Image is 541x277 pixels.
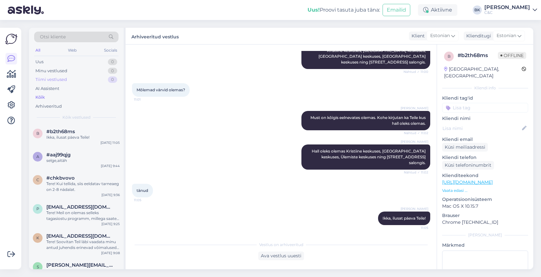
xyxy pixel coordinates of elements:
span: Must on kõigis eelnevates olemas. Kohe kirjutan ka Teile kus hall oleks olemas. [310,115,427,126]
span: Estonian [497,32,516,39]
div: All [34,46,42,54]
div: Proovi tasuta juba täna: [308,6,380,14]
span: k [36,235,39,240]
p: Mac OS X 10.15.7 [442,203,528,210]
div: [PERSON_NAME] [442,232,528,238]
div: BK [473,5,482,15]
div: Küsi telefoninumbrit [442,161,494,170]
div: [PERSON_NAME] [484,5,530,10]
span: paatkadri@gmail.com [46,204,113,210]
div: Ava vestlus uuesti [258,252,304,260]
div: Küsi meiliaadressi [442,143,488,152]
div: Uus [35,59,43,65]
span: Kristiine keskuses, [GEOGRAPHIC_DATA] keskuses, [GEOGRAPHIC_DATA] keskuses, [GEOGRAPHIC_DATA] kes... [318,48,427,64]
a: [URL][DOMAIN_NAME] [442,179,493,185]
span: Offline [498,52,526,59]
div: Minu vestlused [35,68,67,74]
span: b [36,131,39,136]
div: Klienditugi [464,33,491,39]
span: 11:01 [134,97,158,102]
span: a [36,154,39,159]
span: #b2th68ms [46,129,75,134]
div: AI Assistent [35,85,59,92]
span: Hall oleks olemas Kristiine keskuses, [GEOGRAPHIC_DATA] keskuses, Ülemiste keskuses ning [STREET_... [312,149,427,165]
p: Kliendi telefon [442,154,528,161]
span: Kõik vestlused [62,114,90,120]
p: Brauser [442,212,528,219]
div: [DATE] 11:05 [100,140,120,145]
span: #aaj99qjg [46,152,71,158]
div: Tere! Meil on olemas selleks tagasiostu programm, millega saate lähemalt tutvuda siin: [URL][DOMA... [46,210,120,222]
div: [DATE] 9:44 [101,163,120,168]
div: 0 [108,76,117,83]
div: Tiimi vestlused [35,76,67,83]
div: Ikka, ilusat päeva Teile! [46,134,120,140]
span: c [36,177,39,182]
span: Estonian [430,32,450,39]
span: [PERSON_NAME] [401,139,428,144]
span: 11:05 [404,225,428,230]
div: Arhiveeritud [35,103,62,110]
p: Märkmed [442,242,528,249]
label: Arhiveeritud vestlus [131,32,179,40]
div: selge,aitäh [46,158,120,163]
span: #chkbvovo [46,175,75,181]
span: Mõlemad värvid olemas? [137,87,185,92]
p: Klienditeekond [442,172,528,179]
span: Nähtud ✓ 11:00 [403,69,428,74]
span: Ikka, ilusat päeva Teile! [383,216,426,221]
div: [DATE] 9:25 [101,222,120,226]
div: Kliendi info [442,85,528,91]
p: Kliendi email [442,136,528,143]
div: Klient [409,33,425,39]
p: Kliendi tag'id [442,95,528,102]
span: s [37,264,39,269]
span: [PERSON_NAME] [401,206,428,211]
p: Kliendi nimi [442,115,528,122]
div: Socials [103,46,119,54]
div: [DATE] 9:36 [101,193,120,197]
span: b [448,54,451,59]
div: C&C [484,10,530,15]
div: 0 [108,68,117,74]
p: Vaata edasi ... [442,188,528,193]
div: Web [67,46,78,54]
p: Operatsioonisüsteem [442,196,528,203]
div: Tere! Kui tellida, siis eeldatav tarneaeg on 2-8 nädalat. [46,181,120,193]
div: [DATE] 9:08 [101,251,120,255]
span: tänud [137,188,148,193]
span: Vestlus on arhiveeritud [259,242,303,248]
div: Aktiivne [418,4,457,16]
span: kristiina.hrenova@mail.ee [46,233,113,239]
div: 0 [108,59,117,65]
div: # b2th68ms [458,52,498,59]
input: Lisa nimi [442,125,521,132]
div: [GEOGRAPHIC_DATA], [GEOGRAPHIC_DATA] [444,66,522,79]
span: Nähtud ✓ 11:02 [404,170,428,175]
b: Uus! [308,7,320,13]
span: [PERSON_NAME] [401,106,428,111]
img: Askly Logo [5,33,17,45]
span: p [36,206,39,211]
span: 11:05 [134,198,158,203]
span: sandra.haljaste@gmail.com [46,262,113,268]
span: Nähtud ✓ 11:02 [404,131,428,135]
input: Lisa tag [442,103,528,113]
div: Kõik [35,94,45,101]
a: [PERSON_NAME]C&C [484,5,537,15]
div: Tere! Soovitan Teil läbi vaadata minu antud juhendis erinevad võimalused: [URL][DOMAIN_NAME] Kui ... [46,239,120,251]
span: Otsi kliente [40,34,66,40]
button: Emailid [383,4,410,16]
p: Chrome [TECHNICAL_ID] [442,219,528,226]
